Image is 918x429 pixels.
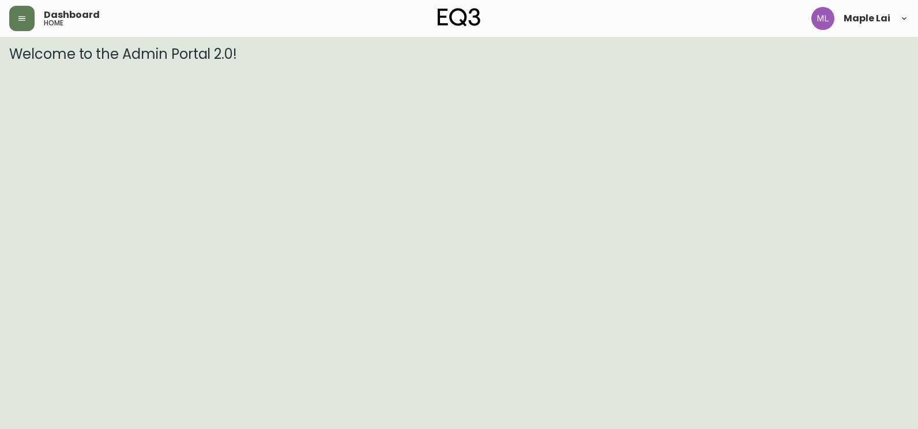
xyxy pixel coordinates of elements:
span: Maple Lai [844,14,890,23]
h3: Welcome to the Admin Portal 2.0! [9,46,909,62]
img: 61e28cffcf8cc9f4e300d877dd684943 [811,7,834,30]
h5: home [44,20,63,27]
img: logo [438,8,480,27]
span: Dashboard [44,10,100,20]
